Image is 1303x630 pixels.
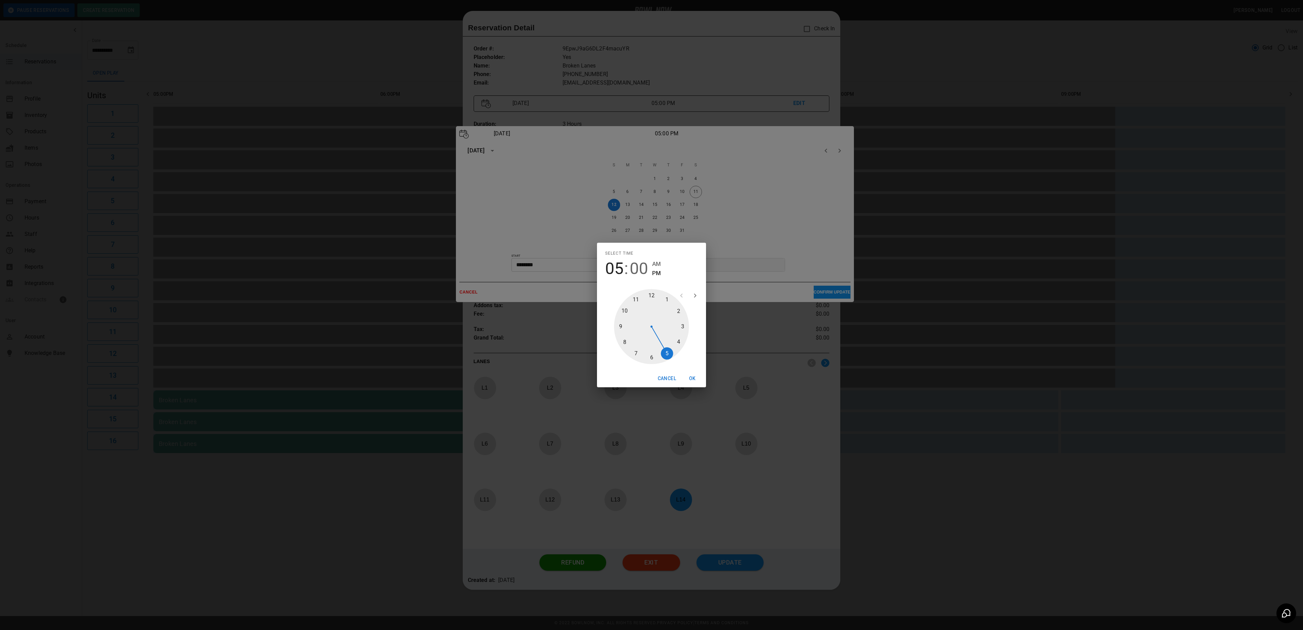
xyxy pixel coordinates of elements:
[624,259,628,278] span: :
[652,259,661,269] button: AM
[652,269,661,278] button: PM
[630,259,648,278] button: 00
[605,259,624,278] button: 05
[605,248,633,259] span: Select time
[688,289,702,302] button: open next view
[655,372,679,385] button: Cancel
[681,372,703,385] button: OK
